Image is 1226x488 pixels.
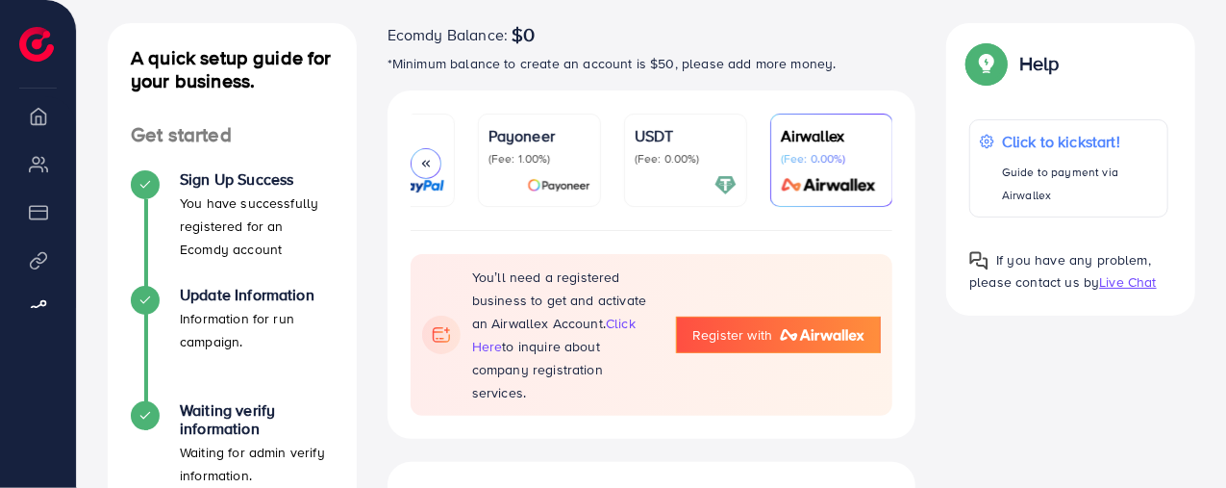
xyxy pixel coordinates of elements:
[108,170,357,286] li: Sign Up Success
[781,151,883,167] p: (Fee: 0.00%)
[1002,130,1158,153] p: Click to kickstart!
[969,251,988,270] img: Popup guide
[635,124,737,147] p: USDT
[180,401,334,438] h4: Waiting verify information
[781,124,883,147] p: Airwallex
[379,174,444,196] img: card
[488,151,590,167] p: (Fee: 1.00%)
[1144,401,1212,474] iframe: Chat
[388,23,508,46] span: Ecomdy Balance:
[388,52,916,75] p: *Minimum balance to create an account is $50, please add more money.
[1099,272,1156,292] span: Live Chat
[969,250,1151,292] span: If you have any problem, please contact us by
[180,192,334,261] p: You have successfully registered for an Ecomdy account
[488,124,590,147] p: Payoneer
[422,316,461,354] img: flag
[180,286,334,304] h4: Update Information
[180,441,334,487] p: Waiting for admin verify information.
[180,170,334,189] h4: Sign Up Success
[775,174,883,196] img: card
[472,266,657,404] p: You’ll need a registered business to get and activate an Airwallex Account. to inquire about comp...
[108,46,357,92] h4: A quick setup guide for your business.
[180,307,334,353] p: Information for run campaign.
[108,286,357,401] li: Update Information
[512,23,535,46] span: $0
[969,46,1004,81] img: Popup guide
[108,123,357,147] h4: Get started
[19,27,54,62] img: logo
[692,325,772,345] span: Register with
[676,317,881,353] a: Register with
[527,174,590,196] img: card
[1019,52,1060,75] p: Help
[780,329,864,341] img: logo-airwallex
[635,151,737,167] p: (Fee: 0.00%)
[1002,161,1158,207] p: Guide to payment via Airwallex
[714,174,737,196] img: card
